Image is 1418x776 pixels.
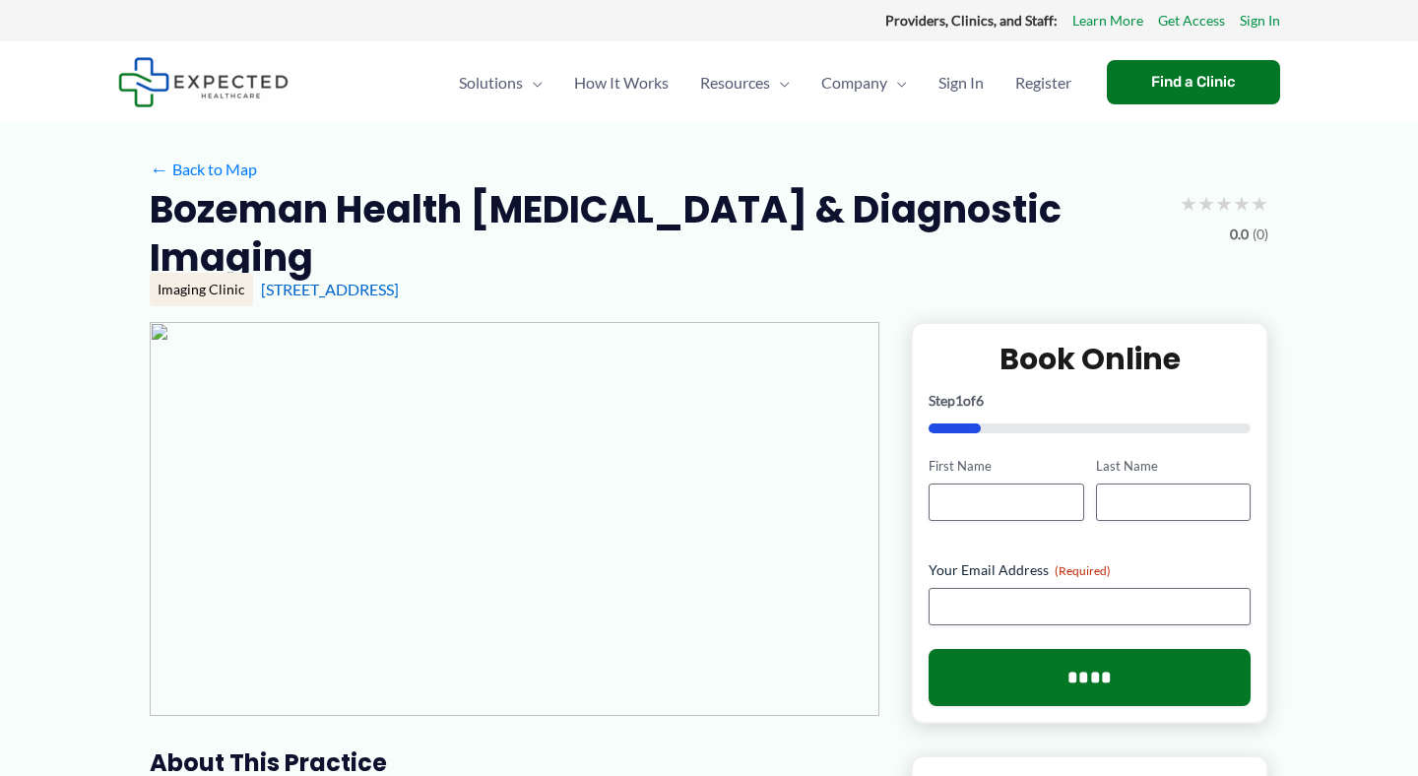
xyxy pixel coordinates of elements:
[1055,563,1111,578] span: (Required)
[929,560,1251,580] label: Your Email Address
[1096,457,1251,476] label: Last Name
[574,48,669,117] span: How It Works
[459,48,523,117] span: Solutions
[1251,185,1268,222] span: ★
[999,48,1087,117] a: Register
[929,394,1251,408] p: Step of
[261,280,399,298] a: [STREET_ADDRESS]
[558,48,684,117] a: How It Works
[1072,8,1143,33] a: Learn More
[150,185,1164,283] h2: Bozeman Health [MEDICAL_DATA] & Diagnostic Imaging
[887,48,907,117] span: Menu Toggle
[1215,185,1233,222] span: ★
[150,160,168,178] span: ←
[443,48,558,117] a: SolutionsMenu Toggle
[806,48,923,117] a: CompanyMenu Toggle
[955,392,963,409] span: 1
[150,273,253,306] div: Imaging Clinic
[1015,48,1071,117] span: Register
[1233,185,1251,222] span: ★
[523,48,543,117] span: Menu Toggle
[1240,8,1280,33] a: Sign In
[1253,222,1268,247] span: (0)
[929,457,1083,476] label: First Name
[976,392,984,409] span: 6
[821,48,887,117] span: Company
[770,48,790,117] span: Menu Toggle
[1230,222,1249,247] span: 0.0
[929,340,1251,378] h2: Book Online
[684,48,806,117] a: ResourcesMenu Toggle
[150,155,257,184] a: ←Back to Map
[1107,60,1280,104] a: Find a Clinic
[700,48,770,117] span: Resources
[1180,185,1197,222] span: ★
[923,48,999,117] a: Sign In
[938,48,984,117] span: Sign In
[1197,185,1215,222] span: ★
[118,57,289,107] img: Expected Healthcare Logo - side, dark font, small
[1158,8,1225,33] a: Get Access
[443,48,1087,117] nav: Primary Site Navigation
[885,12,1058,29] strong: Providers, Clinics, and Staff:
